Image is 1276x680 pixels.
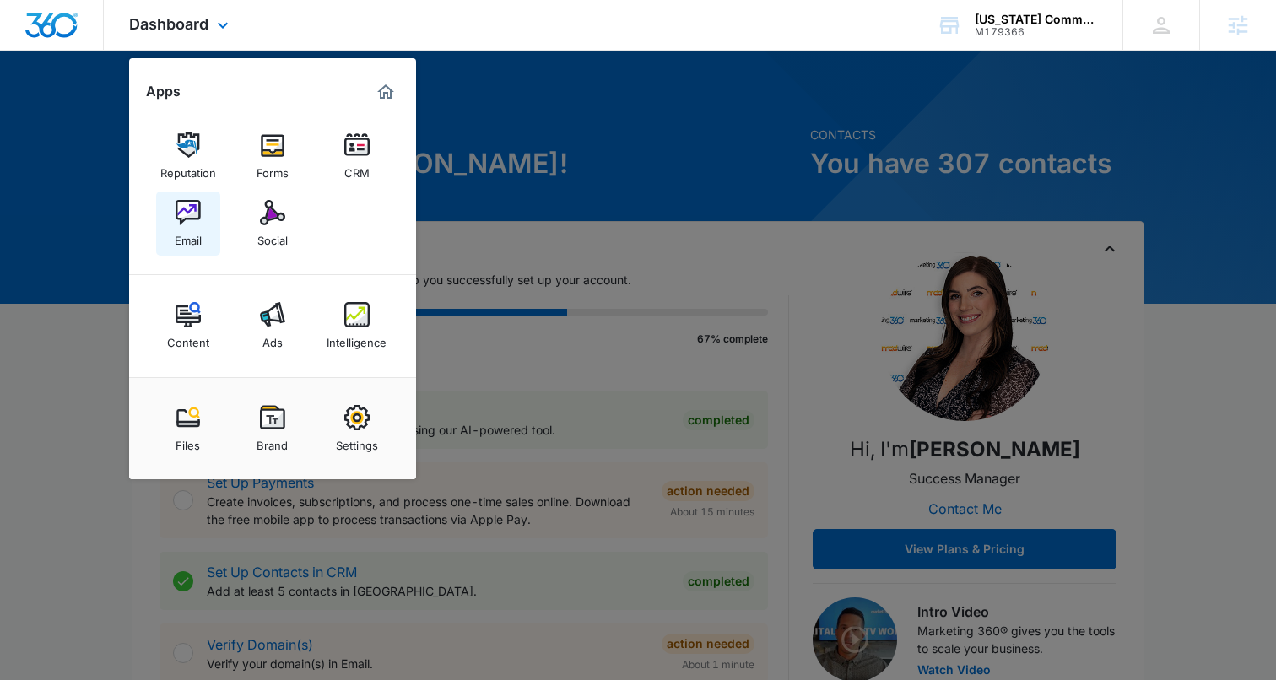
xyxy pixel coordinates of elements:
[129,15,208,33] span: Dashboard
[336,430,378,452] div: Settings
[156,124,220,188] a: Reputation
[156,192,220,256] a: Email
[156,294,220,358] a: Content
[241,397,305,461] a: Brand
[241,294,305,358] a: Ads
[325,397,389,461] a: Settings
[257,430,288,452] div: Brand
[146,84,181,100] h2: Apps
[325,124,389,188] a: CRM
[257,225,288,247] div: Social
[344,158,370,180] div: CRM
[975,26,1098,38] div: account id
[241,192,305,256] a: Social
[975,13,1098,26] div: account name
[160,158,216,180] div: Reputation
[257,158,289,180] div: Forms
[175,225,202,247] div: Email
[262,327,283,349] div: Ads
[156,397,220,461] a: Files
[176,430,200,452] div: Files
[372,78,399,105] a: Marketing 360® Dashboard
[167,327,209,349] div: Content
[327,327,387,349] div: Intelligence
[241,124,305,188] a: Forms
[325,294,389,358] a: Intelligence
